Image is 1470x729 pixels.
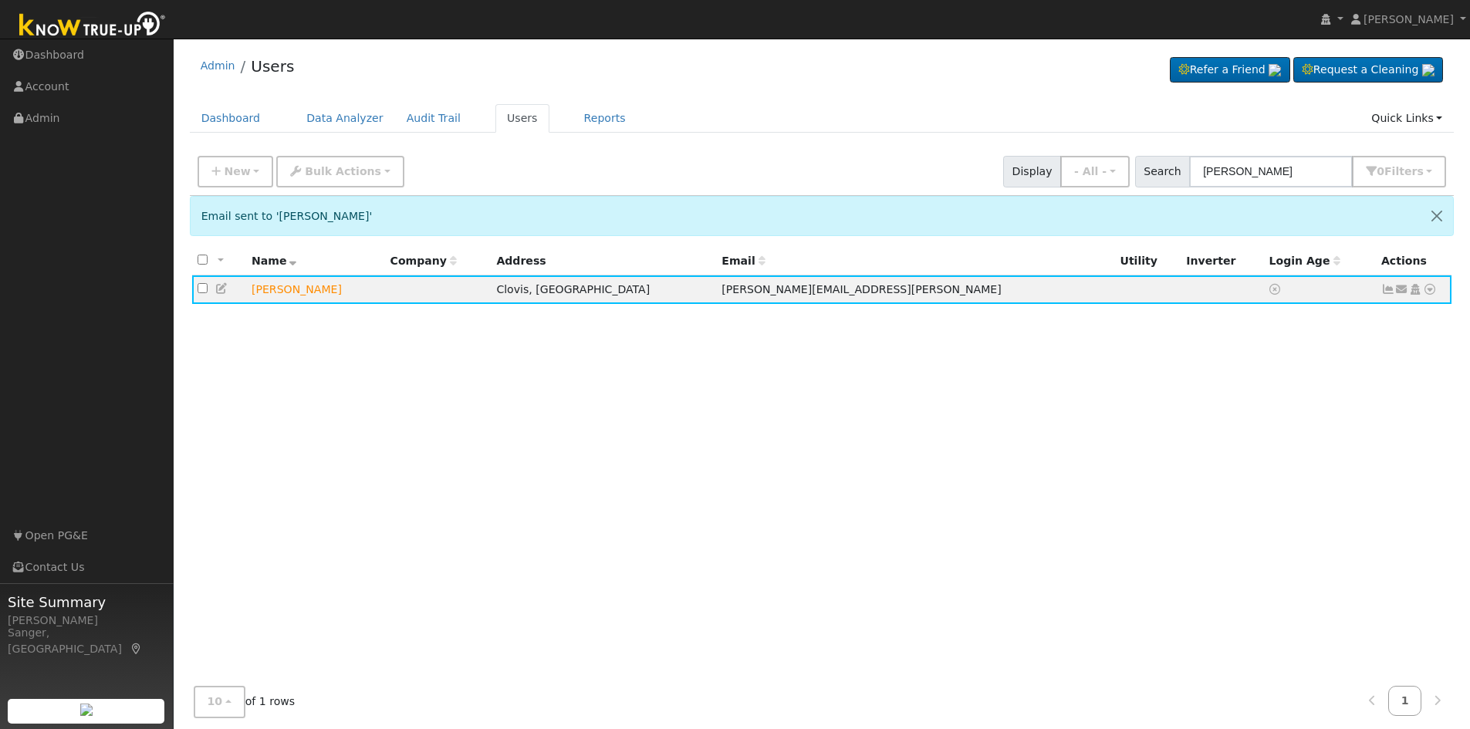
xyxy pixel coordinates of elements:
[12,8,174,43] img: Know True-Up
[1417,165,1423,177] span: s
[215,282,229,295] a: Edit User
[194,686,296,717] span: of 1 rows
[1360,104,1454,133] a: Quick Links
[224,165,250,177] span: New
[395,104,472,133] a: Audit Trail
[1364,13,1454,25] span: [PERSON_NAME]
[8,592,165,613] span: Site Summary
[1423,282,1437,298] a: Other actions
[201,59,235,72] a: Admin
[198,156,274,187] button: New
[276,156,404,187] button: Bulk Actions
[252,255,297,267] span: Name
[721,283,1001,295] span: [PERSON_NAME][EMAIL_ADDRESS][PERSON_NAME]
[1384,165,1424,177] span: Filter
[495,104,549,133] a: Users
[573,104,637,133] a: Reports
[390,255,457,267] span: Company name
[1269,64,1281,76] img: retrieve
[1003,156,1061,187] span: Display
[1293,57,1443,83] a: Request a Cleaning
[305,165,381,177] span: Bulk Actions
[1269,283,1283,295] a: No login access
[8,613,165,629] div: [PERSON_NAME]
[1352,156,1446,187] button: 0Filters
[8,625,165,657] div: Sanger, [GEOGRAPHIC_DATA]
[1381,253,1446,269] div: Actions
[491,275,716,304] td: Clovis, [GEOGRAPHIC_DATA]
[1388,686,1422,716] a: 1
[721,255,765,267] span: Email
[1395,282,1409,298] a: brandon.lowry@att.met
[1170,57,1290,83] a: Refer a Friend
[1408,283,1422,295] a: Login As
[130,643,144,655] a: Map
[1422,64,1435,76] img: retrieve
[295,104,395,133] a: Data Analyzer
[194,686,245,717] button: 10
[1135,156,1190,187] span: Search
[190,104,272,133] a: Dashboard
[496,253,711,269] div: Address
[1269,255,1340,267] span: Days since last login
[201,210,373,222] span: Email sent to '[PERSON_NAME]'
[1120,253,1175,269] div: Utility
[1381,283,1395,295] a: Not connected
[1421,197,1453,235] button: Close
[1189,156,1353,187] input: Search
[246,275,385,304] td: Lead
[251,57,294,76] a: Users
[80,704,93,716] img: retrieve
[1060,156,1130,187] button: - All -
[1186,253,1258,269] div: Inverter
[208,695,223,707] span: 10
